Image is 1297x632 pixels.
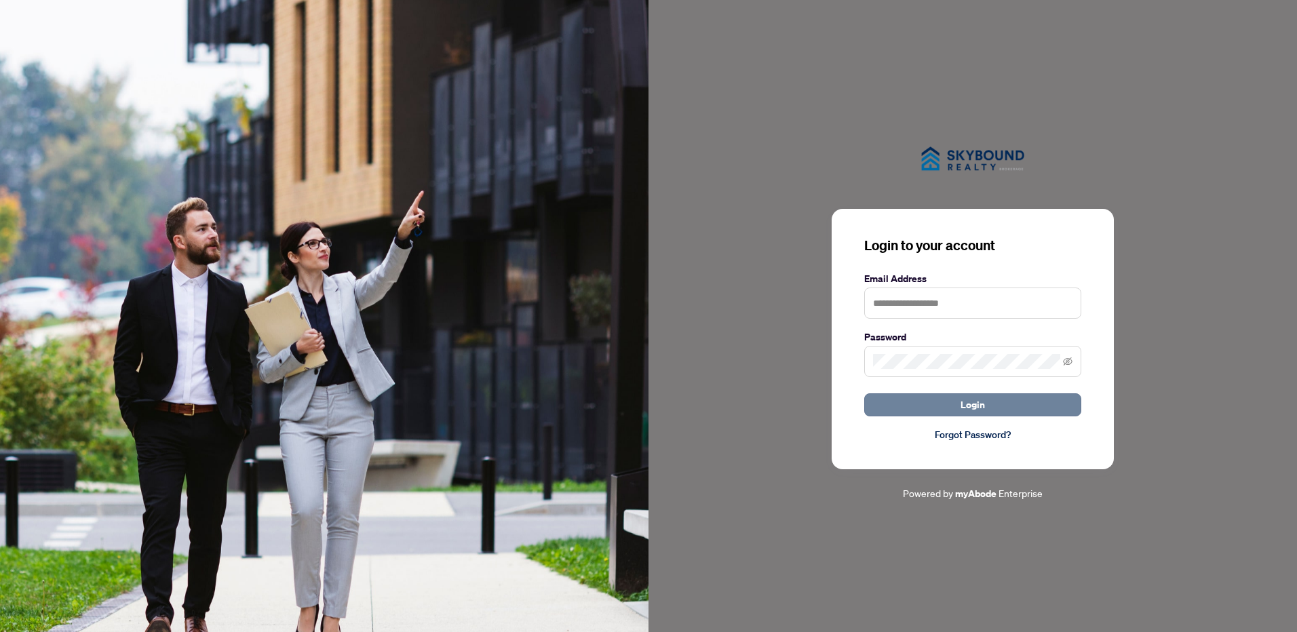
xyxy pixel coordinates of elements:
[864,271,1081,286] label: Email Address
[864,330,1081,344] label: Password
[905,131,1041,187] img: ma-logo
[864,393,1081,416] button: Login
[955,486,996,501] a: myAbode
[864,236,1081,255] h3: Login to your account
[1063,357,1072,366] span: eye-invisible
[961,394,985,416] span: Login
[999,487,1043,499] span: Enterprise
[903,487,953,499] span: Powered by
[864,427,1081,442] a: Forgot Password?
